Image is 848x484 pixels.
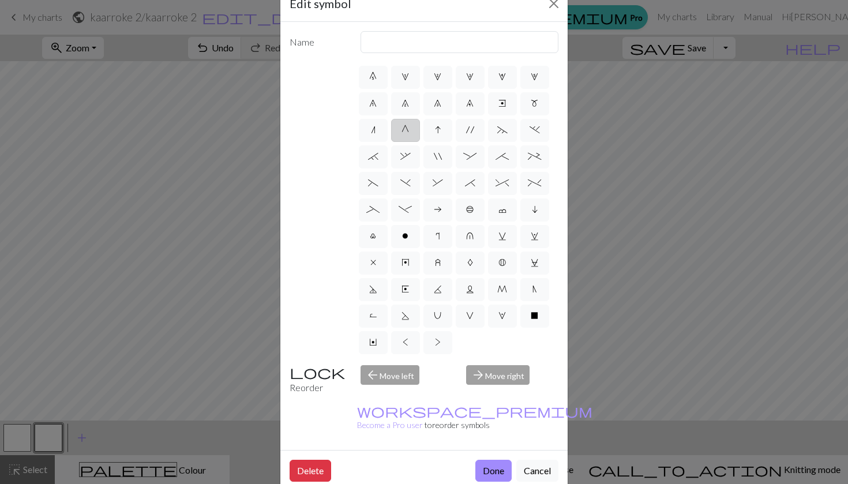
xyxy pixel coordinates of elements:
span: R [369,311,377,320]
span: A [467,258,473,267]
span: ) [400,178,411,187]
span: n [371,125,376,134]
span: 2 [434,72,441,81]
span: w [531,231,539,241]
span: x [370,258,376,267]
span: i [532,205,538,214]
span: 0 [369,72,377,81]
span: W [498,311,506,320]
span: M [497,284,507,294]
span: K [434,284,442,294]
span: 7 [402,99,409,108]
small: to reorder symbols [357,406,592,430]
span: e [498,99,506,108]
span: 6 [369,99,377,108]
span: & [433,178,443,187]
span: 1 [402,72,409,81]
span: r [436,231,440,241]
span: ; [496,152,509,161]
span: D [369,284,377,294]
span: a [434,205,442,214]
span: y [402,258,410,267]
span: 9 [466,99,474,108]
span: B [498,258,506,267]
span: , [400,152,411,161]
span: : [463,152,476,161]
span: v [498,231,506,241]
span: Y [369,337,377,347]
span: C [531,258,539,267]
span: m [531,99,538,108]
span: V [466,311,474,320]
span: ` [368,152,378,161]
span: o [402,231,408,241]
button: Delete [290,460,331,482]
span: ~ [497,125,508,134]
span: ' [466,125,474,134]
span: _ [366,205,380,214]
span: z [435,258,441,267]
span: 3 [466,72,474,81]
span: > [435,337,441,347]
span: N [532,284,537,294]
span: E [402,284,409,294]
button: Done [475,460,512,482]
label: Name [283,31,354,53]
span: 4 [498,72,506,81]
span: 8 [434,99,441,108]
span: l [370,231,376,241]
span: % [528,178,541,187]
span: u [466,231,474,241]
span: U [434,311,441,320]
span: L [466,284,474,294]
span: c [498,205,506,214]
span: G [402,125,409,134]
span: - [399,205,412,214]
a: Become a Pro user [357,406,592,430]
span: S [402,311,410,320]
span: X [531,311,538,320]
span: workspace_premium [357,403,592,419]
div: Reorder [283,365,354,395]
span: + [528,152,541,161]
span: < [403,337,408,347]
span: 5 [531,72,538,81]
span: " [434,152,442,161]
span: . [530,125,540,134]
button: Cancel [516,460,558,482]
span: ^ [496,178,509,187]
span: I [435,125,441,134]
span: b [466,205,474,214]
span: ( [368,178,378,187]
